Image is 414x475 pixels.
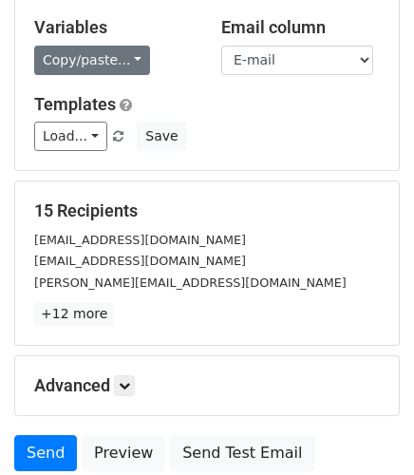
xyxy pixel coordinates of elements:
small: [PERSON_NAME][EMAIL_ADDRESS][DOMAIN_NAME] [34,275,347,290]
small: [EMAIL_ADDRESS][DOMAIN_NAME] [34,254,246,268]
a: Load... [34,122,107,151]
iframe: Chat Widget [319,384,414,475]
a: Send Test Email [170,435,314,471]
h5: Advanced [34,375,380,396]
a: Send [14,435,77,471]
h5: Email column [221,17,380,38]
a: Templates [34,94,116,114]
a: Copy/paste... [34,46,150,75]
a: Preview [82,435,165,471]
h5: Variables [34,17,193,38]
h5: 15 Recipients [34,200,380,221]
small: [EMAIL_ADDRESS][DOMAIN_NAME] [34,233,246,247]
a: +12 more [34,302,114,326]
button: Save [137,122,186,151]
